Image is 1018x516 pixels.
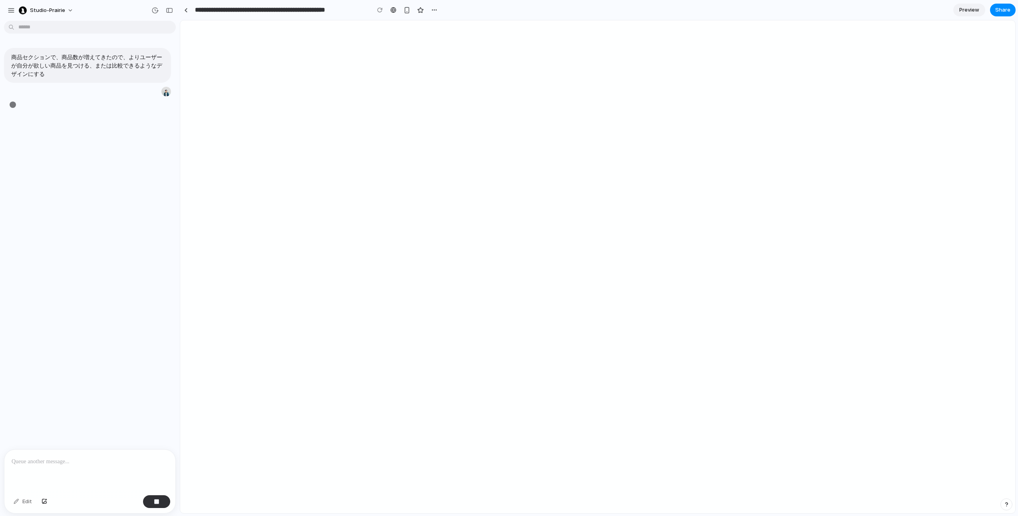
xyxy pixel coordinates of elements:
span: studio-prairie [30,6,65,14]
button: Share [990,4,1016,16]
button: studio-prairie [16,4,78,17]
p: 商品セクションで、商品数が増えてきたので、よりユーザーが自分が欲しい商品を見つける、または比較できるようなデザインにする [11,53,164,78]
a: Preview [953,4,985,16]
span: Share [995,6,1010,14]
span: Preview [959,6,979,14]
